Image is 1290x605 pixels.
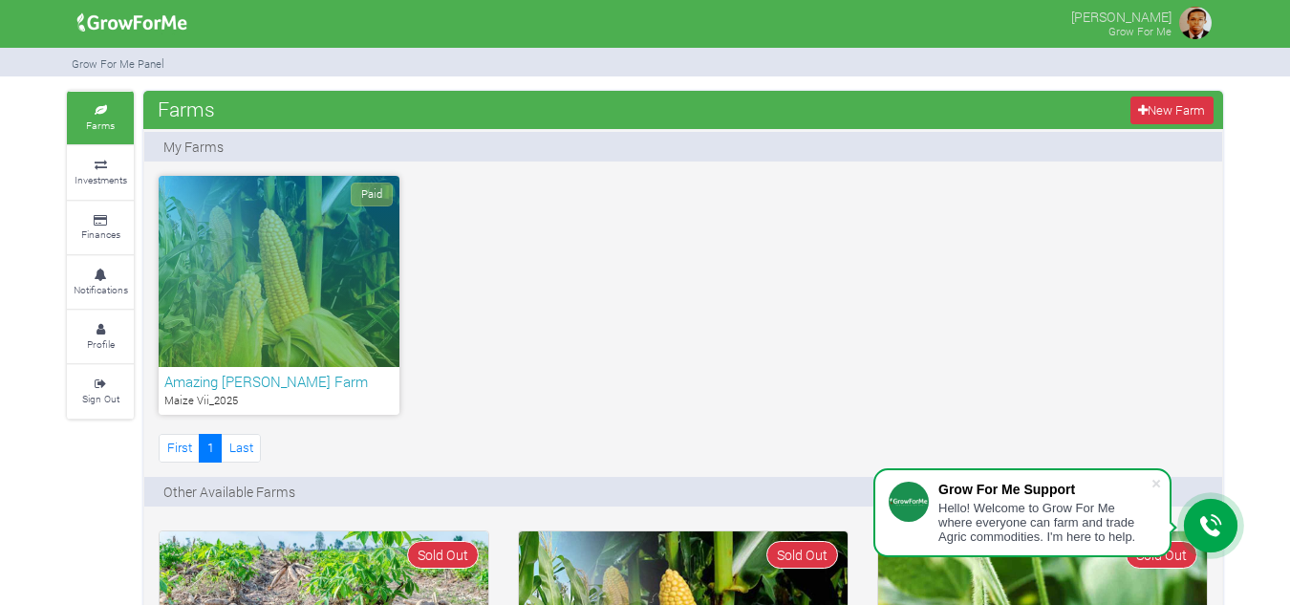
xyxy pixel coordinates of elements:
a: Paid Amazing [PERSON_NAME] Farm Maize Vii_2025 [159,176,399,415]
small: Grow For Me [1108,24,1172,38]
a: 1 [199,434,222,462]
a: Investments [67,146,134,199]
small: Grow For Me Panel [72,56,164,71]
a: First [159,434,200,462]
a: Farms [67,92,134,144]
small: Notifications [74,283,128,296]
p: Maize Vii_2025 [164,393,394,409]
h6: Amazing [PERSON_NAME] Farm [164,373,394,390]
small: Farms [86,119,115,132]
span: Farms [153,90,220,128]
span: Sold Out [407,541,479,569]
a: Finances [67,202,134,254]
span: Sold Out [766,541,838,569]
span: Paid [351,183,393,206]
p: Other Available Farms [163,482,295,502]
small: Investments [75,173,127,186]
p: [PERSON_NAME] [1071,4,1172,27]
p: My Farms [163,137,224,157]
a: New Farm [1130,97,1214,124]
a: Notifications [67,256,134,309]
a: Last [221,434,261,462]
div: Grow For Me Support [938,482,1150,497]
small: Profile [87,337,115,351]
small: Finances [81,227,120,241]
img: growforme image [1176,4,1215,42]
a: Sign Out [67,365,134,418]
div: Hello! Welcome to Grow For Me where everyone can farm and trade Agric commodities. I'm here to help. [938,501,1150,544]
small: Sign Out [82,392,119,405]
img: growforme image [71,4,194,42]
nav: Page Navigation [159,434,261,462]
a: Profile [67,311,134,363]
